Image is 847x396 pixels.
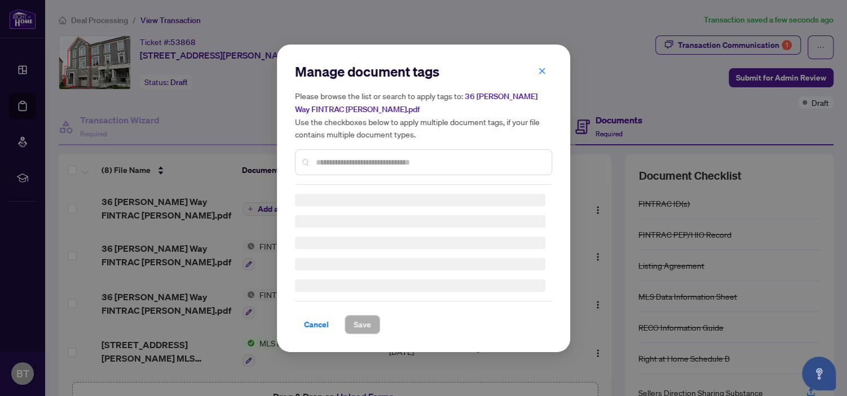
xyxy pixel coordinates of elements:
[295,315,338,334] button: Cancel
[295,90,552,140] h5: Please browse the list or search to apply tags to: Use the checkboxes below to apply multiple doc...
[295,63,552,81] h2: Manage document tags
[304,315,329,333] span: Cancel
[295,91,537,114] span: 36 [PERSON_NAME] Way FINTRAC [PERSON_NAME].pdf
[538,66,546,74] span: close
[802,357,836,390] button: Open asap
[345,315,380,334] button: Save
